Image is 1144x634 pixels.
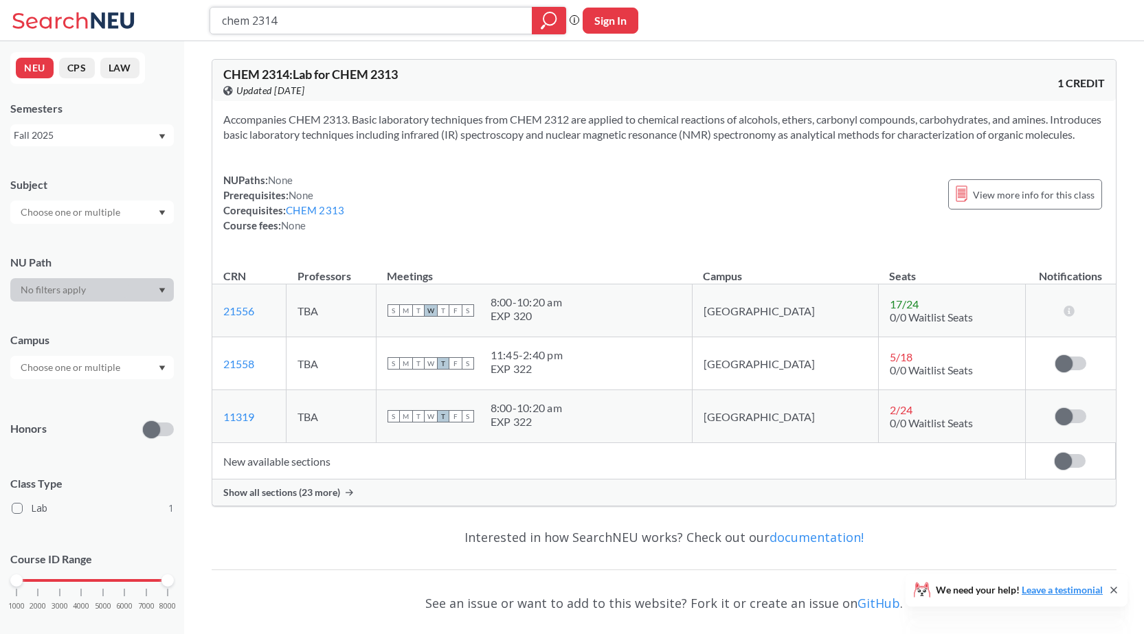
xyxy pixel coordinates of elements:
[236,83,304,98] span: Updated [DATE]
[14,359,129,376] input: Choose one or multiple
[100,58,139,78] button: LAW
[692,284,878,337] td: [GEOGRAPHIC_DATA]
[159,210,166,216] svg: Dropdown arrow
[412,304,425,317] span: T
[212,479,1116,506] div: Show all sections (23 more)
[890,363,973,376] span: 0/0 Waitlist Seats
[890,403,912,416] span: 2 / 24
[857,595,900,611] a: GitHub
[268,174,293,186] span: None
[412,410,425,422] span: T
[138,602,155,610] span: 7000
[400,357,412,370] span: M
[388,304,400,317] span: S
[116,602,133,610] span: 6000
[287,255,377,284] th: Professors
[541,11,557,30] svg: magnifying glass
[425,357,437,370] span: W
[159,602,176,610] span: 8000
[10,278,174,302] div: Dropdown arrow
[159,288,166,293] svg: Dropdown arrow
[10,101,174,116] div: Semesters
[223,112,1105,142] section: Accompanies CHEM 2313. Basic laboratory techniques from CHEM 2312 are applied to chemical reactio...
[223,304,254,317] a: 21556
[8,602,25,610] span: 1000
[973,186,1095,203] span: View more info for this class
[287,337,377,390] td: TBA
[1025,255,1115,284] th: Notifications
[376,255,692,284] th: Meetings
[10,421,47,437] p: Honors
[491,295,562,309] div: 8:00 - 10:20 am
[223,269,246,284] div: CRN
[770,529,864,545] a: documentation!
[437,410,449,422] span: T
[10,255,174,270] div: NU Path
[388,410,400,422] span: S
[59,58,95,78] button: CPS
[212,517,1117,557] div: Interested in how SearchNEU works? Check out our
[223,357,254,370] a: 21558
[878,255,1025,284] th: Seats
[1057,76,1105,91] span: 1 CREDIT
[223,486,340,499] span: Show all sections (23 more)
[289,189,313,201] span: None
[14,204,129,220] input: Choose one or multiple
[936,585,1103,595] span: We need your help!
[400,410,412,422] span: M
[449,357,462,370] span: F
[388,357,400,370] span: S
[692,337,878,390] td: [GEOGRAPHIC_DATA]
[287,390,377,443] td: TBA
[583,8,638,34] button: Sign In
[168,501,174,516] span: 1
[890,310,973,324] span: 0/0 Waitlist Seats
[491,348,563,362] div: 11:45 - 2:40 pm
[10,476,174,491] span: Class Type
[890,416,973,429] span: 0/0 Waitlist Seats
[462,304,474,317] span: S
[449,304,462,317] span: F
[212,443,1025,479] td: New available sections
[95,602,111,610] span: 5000
[10,332,174,348] div: Campus
[12,499,174,517] label: Lab
[10,177,174,192] div: Subject
[449,410,462,422] span: F
[10,552,174,567] p: Course ID Range
[223,410,254,423] a: 11319
[491,362,563,376] div: EXP 322
[159,365,166,371] svg: Dropdown arrow
[462,357,474,370] span: S
[10,124,174,146] div: Fall 2025Dropdown arrow
[10,201,174,224] div: Dropdown arrow
[287,284,377,337] td: TBA
[532,7,566,34] div: magnifying glass
[16,58,54,78] button: NEU
[437,357,449,370] span: T
[223,172,344,233] div: NUPaths: Prerequisites: Corequisites: Course fees:
[286,204,344,216] a: CHEM 2313
[73,602,89,610] span: 4000
[212,583,1117,623] div: See an issue or want to add to this website? Fork it or create an issue on .
[1022,584,1103,596] a: Leave a testimonial
[462,410,474,422] span: S
[890,297,919,310] span: 17 / 24
[425,410,437,422] span: W
[692,390,878,443] td: [GEOGRAPHIC_DATA]
[692,255,878,284] th: Campus
[221,9,522,32] input: Class, professor, course number, "phrase"
[491,401,562,415] div: 8:00 - 10:20 am
[52,602,68,610] span: 3000
[425,304,437,317] span: W
[890,350,912,363] span: 5 / 18
[30,602,46,610] span: 2000
[10,356,174,379] div: Dropdown arrow
[412,357,425,370] span: T
[223,67,398,82] span: CHEM 2314 : Lab for CHEM 2313
[491,309,562,323] div: EXP 320
[400,304,412,317] span: M
[281,219,306,231] span: None
[14,128,157,143] div: Fall 2025
[159,134,166,139] svg: Dropdown arrow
